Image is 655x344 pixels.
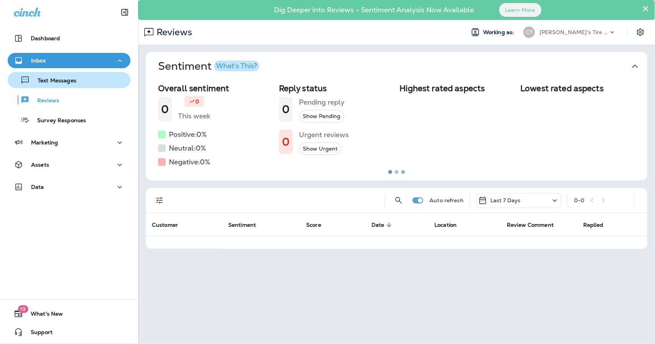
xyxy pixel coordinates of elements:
button: Reviews [8,92,130,108]
p: Reviews [30,97,59,105]
span: 19 [18,305,28,313]
p: Marketing [31,139,58,146]
p: Assets [31,162,49,168]
button: Text Messages [8,72,130,88]
button: Inbox [8,53,130,68]
p: Text Messages [30,77,76,85]
button: Collapse Sidebar [114,5,135,20]
span: Support [23,329,53,338]
button: Assets [8,157,130,172]
p: Survey Responses [30,117,86,124]
button: Data [8,179,130,195]
p: Dashboard [31,35,60,41]
button: Support [8,324,130,340]
p: Inbox [31,57,46,64]
button: 19What's New [8,306,130,321]
span: What's New [23,311,63,320]
button: Survey Responses [8,112,130,128]
button: Dashboard [8,31,130,46]
p: Data [31,184,44,190]
button: Marketing [8,135,130,150]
